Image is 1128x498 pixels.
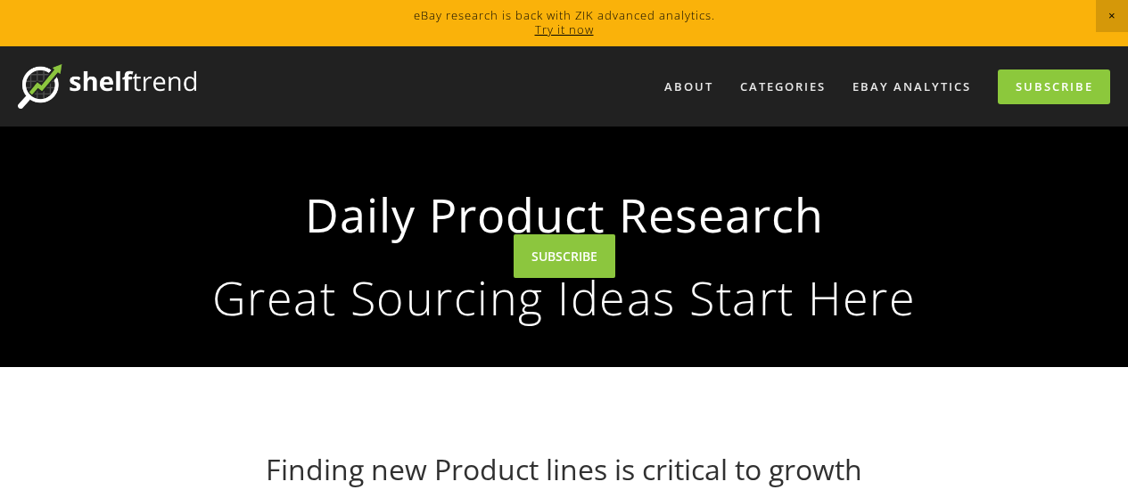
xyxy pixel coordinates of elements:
[514,234,615,278] a: SUBSCRIBE
[729,72,837,102] div: Categories
[841,72,983,102] a: eBay Analytics
[998,69,1110,104] a: Subscribe
[653,72,725,102] a: About
[167,274,962,321] p: Great Sourcing Ideas Start Here
[138,453,991,486] h1: Finding new Product lines is critical to growth
[167,173,962,257] strong: Daily Product Research
[535,21,594,37] a: Try it now
[18,64,196,109] img: ShelfTrend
